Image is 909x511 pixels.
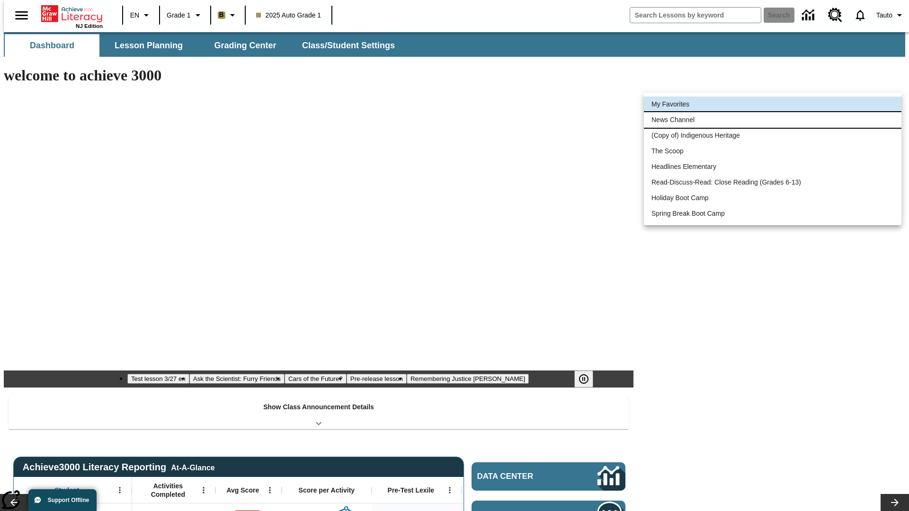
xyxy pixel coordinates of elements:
[644,175,901,190] li: Read-Discuss-Read: Close Reading (Grades 6-13)
[644,143,901,159] li: The Scoop
[644,159,901,175] li: Headlines Elementary
[644,190,901,206] li: Holiday Boot Camp
[644,112,901,128] li: News Channel
[644,97,901,112] li: My Favorites
[644,128,901,143] li: (Copy of) Indigenous Heritage
[644,206,901,221] li: Spring Break Boot Camp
